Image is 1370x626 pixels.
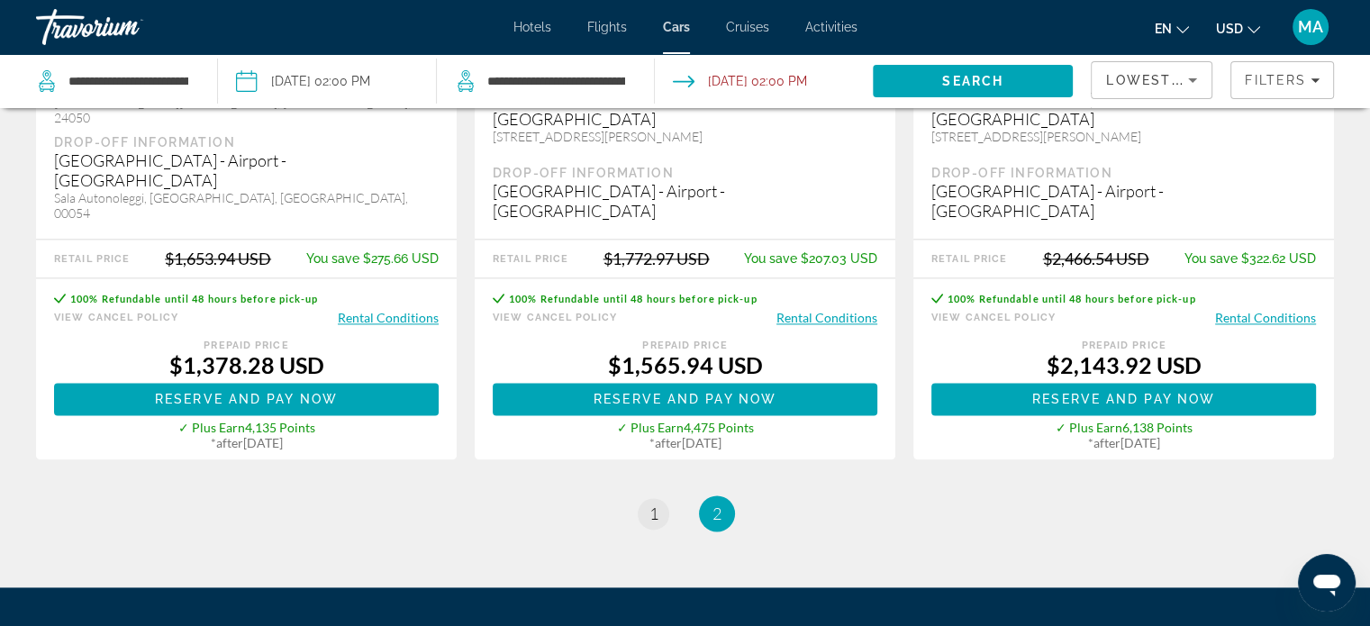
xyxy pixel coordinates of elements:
a: Cars [663,20,690,34]
button: Open drop-off date and time picker [673,54,807,108]
div: * [DATE] [493,435,877,450]
button: View Cancel Policy [493,309,617,326]
button: User Menu [1287,8,1334,46]
div: Sala Autonoleggi, [GEOGRAPHIC_DATA], [GEOGRAPHIC_DATA], 00054 [54,190,439,221]
div: $1,772.97 USD [603,249,710,268]
div: Retail Price [493,253,568,265]
a: Cruises [726,20,769,34]
span: Reserve and pay now [594,392,776,406]
div: * [DATE] [931,435,1316,450]
span: after [655,435,682,450]
span: 100% Refundable until 48 hours before pick-up [948,293,1196,304]
span: 2 [712,504,721,523]
span: You save [744,251,797,266]
nav: Pagination [36,495,1334,531]
span: after [1093,435,1120,450]
a: Travorium [36,4,216,50]
button: Rental Conditions [338,309,439,326]
span: 6,138 Points [1122,420,1193,435]
span: Filters [1245,73,1306,87]
div: $2,143.92 USD [931,351,1316,378]
span: You save [1184,251,1238,266]
input: Search dropoff location [485,68,627,95]
a: Hotels [513,20,551,34]
span: 100% Refundable until 48 hours before pick-up [509,293,758,304]
button: Reserve and pay now [54,383,439,415]
div: $1,565.94 USD [493,351,877,378]
span: 1 [649,504,658,523]
input: Search pickup location [67,68,190,95]
div: * [DATE] [54,435,439,450]
div: [GEOGRAPHIC_DATA] - Airport - [GEOGRAPHIC_DATA] [931,181,1316,221]
div: [STREET_ADDRESS][PERSON_NAME] [493,129,877,144]
a: Activities [805,20,857,34]
div: [STREET_ADDRESS][PERSON_NAME] [931,129,1316,144]
span: Search [942,74,1003,88]
button: Rental Conditions [1215,309,1316,326]
button: Search [873,65,1073,97]
span: after [216,435,243,450]
button: Pickup date: Nov 06, 2025 02:00 PM [236,54,370,108]
span: USD [1216,22,1243,36]
button: Reserve and pay now [931,383,1316,415]
span: ✓ Plus Earn [178,420,245,435]
div: [GEOGRAPHIC_DATA] - Airport - [GEOGRAPHIC_DATA] [54,150,439,190]
span: 4,475 Points [684,420,754,435]
iframe: Кнопка запуска окна обмена сообщениями [1298,554,1356,612]
span: Reserve and pay now [155,392,338,406]
span: 4,135 Points [245,420,315,435]
button: Rental Conditions [776,309,877,326]
div: Drop-off Information [931,165,1316,181]
button: Filters [1230,61,1334,99]
div: Retail Price [54,253,130,265]
button: Change currency [1216,15,1260,41]
mat-select: Sort by [1106,69,1197,91]
span: ✓ Plus Earn [617,420,684,435]
div: $207.03 USD [744,251,877,266]
button: View Cancel Policy [54,309,178,326]
div: Prepaid Price [931,340,1316,351]
div: Drop-off Information [54,134,439,150]
div: $1,378.28 USD [54,351,439,378]
div: $275.66 USD [306,251,439,266]
span: You save [306,251,359,266]
button: View Cancel Policy [931,309,1056,326]
div: Drop-off Information [493,165,877,181]
div: $1,653.94 USD [165,249,271,268]
span: Lowest Price [1106,73,1221,87]
div: [GEOGRAPHIC_DATA][PERSON_NAME], [GEOGRAPHIC_DATA], 24050 [54,95,439,125]
div: [GEOGRAPHIC_DATA] - Airport - [GEOGRAPHIC_DATA] [931,89,1316,129]
a: Flights [587,20,627,34]
div: Retail Price [931,253,1007,265]
div: $2,466.54 USD [1043,249,1149,268]
span: MA [1298,18,1323,36]
div: [GEOGRAPHIC_DATA] - Airport - [GEOGRAPHIC_DATA] [493,89,877,129]
button: Change language [1155,15,1189,41]
span: en [1155,22,1172,36]
div: $322.62 USD [1184,251,1316,266]
div: [GEOGRAPHIC_DATA] - Airport - [GEOGRAPHIC_DATA] [493,181,877,221]
span: Reserve and pay now [1032,392,1215,406]
span: 100% Refundable until 48 hours before pick-up [70,293,319,304]
div: Prepaid Price [493,340,877,351]
div: Prepaid Price [54,340,439,351]
button: Reserve and pay now [493,383,877,415]
span: ✓ Plus Earn [1056,420,1122,435]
